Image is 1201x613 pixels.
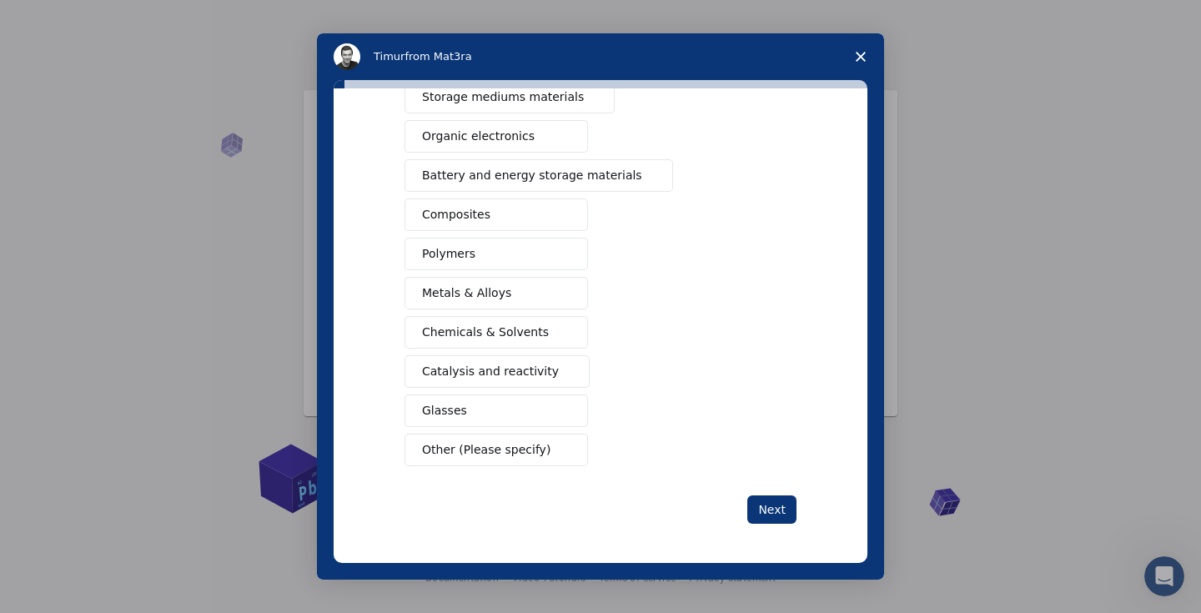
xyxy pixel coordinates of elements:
span: Other (Please specify) [422,441,550,459]
button: Composites [405,198,588,231]
button: Catalysis and reactivity [405,355,590,388]
button: Battery and energy storage materials [405,159,673,192]
button: Storage mediums materials [405,81,615,113]
button: Polymers [405,238,588,270]
button: Organic electronics [405,120,588,153]
span: Polymers [422,245,475,263]
span: Battery and energy storage materials [422,167,642,184]
button: Metals & Alloys [405,277,588,309]
span: Close survey [837,33,884,80]
span: Organic electronics [422,128,535,145]
button: Other (Please specify) [405,434,588,466]
span: Storage mediums materials [422,88,584,106]
span: Catalysis and reactivity [422,363,559,380]
span: Chemicals & Solvents [422,324,549,341]
button: Next [747,495,796,524]
img: Profile image for Timur [334,43,360,70]
span: Composites [422,206,490,224]
span: from Mat3ra [405,50,471,63]
span: Metals & Alloys [422,284,511,302]
span: Timur [374,50,405,63]
span: Glasses [422,402,467,420]
button: Chemicals & Solvents [405,316,588,349]
span: Suporte [35,12,94,27]
button: Glasses [405,394,588,427]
